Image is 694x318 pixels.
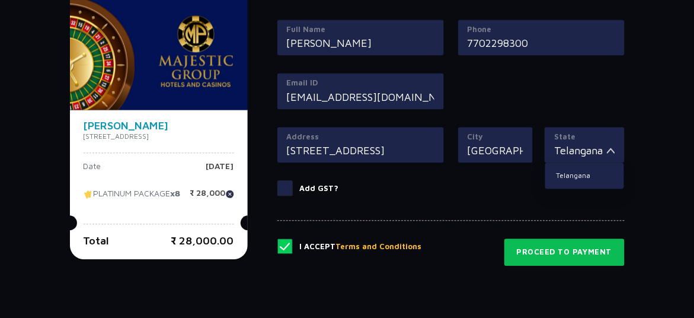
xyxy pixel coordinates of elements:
[84,189,181,206] p: PLATINUM PACKAGE
[468,24,615,36] label: Phone
[607,142,615,158] img: toggler icon
[171,233,234,249] p: ₹ 28,000.00
[300,183,339,195] p: Add GST?
[468,35,615,51] input: Mobile
[545,168,623,183] li: Telangana
[206,162,234,180] p: [DATE]
[554,131,615,143] label: State
[300,241,422,253] p: I Accept
[468,142,524,158] input: City
[554,142,606,158] input: State
[468,131,524,143] label: City
[84,189,94,199] img: tikcet
[287,77,434,89] label: Email ID
[287,24,434,36] label: Full Name
[190,189,234,206] p: ₹ 28,000
[287,35,434,51] input: Full Name
[336,241,422,253] button: Terms and Conditions
[504,238,625,266] button: Proceed to Payment
[84,162,101,180] p: Date
[84,131,234,142] p: [STREET_ADDRESS]
[287,131,434,143] label: Address
[84,233,110,249] p: Total
[287,142,434,158] input: Address
[84,120,234,131] h4: [PERSON_NAME]
[287,89,434,105] input: Email ID
[171,188,181,198] strong: x8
